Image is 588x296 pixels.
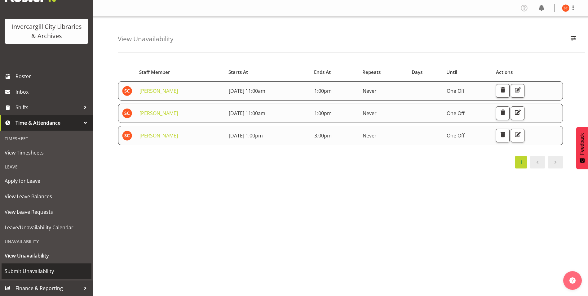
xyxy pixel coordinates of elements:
[15,72,90,81] span: Roster
[11,22,82,41] div: Invercargill City Libraries & Archives
[496,106,510,120] button: Delete Unavailability
[314,69,331,76] span: Ends At
[15,284,81,293] span: Finance & Reporting
[2,220,91,235] a: Leave/Unavailability Calendar
[447,110,465,117] span: One Off
[5,267,88,276] span: Submit Unavailability
[5,192,88,201] span: View Leave Balances
[511,84,524,98] button: Edit Unavailability
[2,263,91,279] a: Submit Unavailability
[496,129,510,142] button: Delete Unavailability
[5,176,88,186] span: Apply for Leave
[562,4,569,12] img: serena-casey11690.jpg
[314,132,332,139] span: 3:00pm
[5,251,88,260] span: View Unavailability
[567,32,580,46] button: Filter Employees
[362,69,381,76] span: Repeats
[229,87,265,94] span: [DATE] 11:00am
[2,235,91,248] div: Unavailability
[496,84,510,98] button: Delete Unavailability
[2,173,91,189] a: Apply for Leave
[118,35,173,43] h4: View Unavailability
[511,106,524,120] button: Edit Unavailability
[2,204,91,220] a: View Leave Requests
[229,110,265,117] span: [DATE] 11:00am
[2,132,91,145] div: Timesheet
[139,132,178,139] a: [PERSON_NAME]
[122,108,132,118] img: serena-casey11690.jpg
[15,118,81,128] span: Time & Attendance
[2,248,91,263] a: View Unavailability
[314,87,332,94] span: 1:00pm
[122,86,132,96] img: serena-casey11690.jpg
[5,148,88,157] span: View Timesheets
[363,110,377,117] span: Never
[2,189,91,204] a: View Leave Balances
[5,223,88,232] span: Leave/Unavailability Calendar
[139,69,170,76] span: Staff Member
[447,132,465,139] span: One Off
[579,133,585,155] span: Feedback
[447,87,465,94] span: One Off
[496,69,513,76] span: Actions
[363,132,377,139] span: Never
[15,103,81,112] span: Shifts
[363,87,377,94] span: Never
[446,69,457,76] span: Until
[314,110,332,117] span: 1:00pm
[139,87,178,94] a: [PERSON_NAME]
[15,87,90,96] span: Inbox
[2,145,91,160] a: View Timesheets
[569,277,576,284] img: help-xxl-2.png
[511,129,524,142] button: Edit Unavailability
[2,160,91,173] div: Leave
[229,132,263,139] span: [DATE] 1:00pm
[122,131,132,141] img: serena-casey11690.jpg
[5,207,88,217] span: View Leave Requests
[412,69,422,76] span: Days
[228,69,248,76] span: Starts At
[139,110,178,117] a: [PERSON_NAME]
[576,127,588,169] button: Feedback - Show survey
